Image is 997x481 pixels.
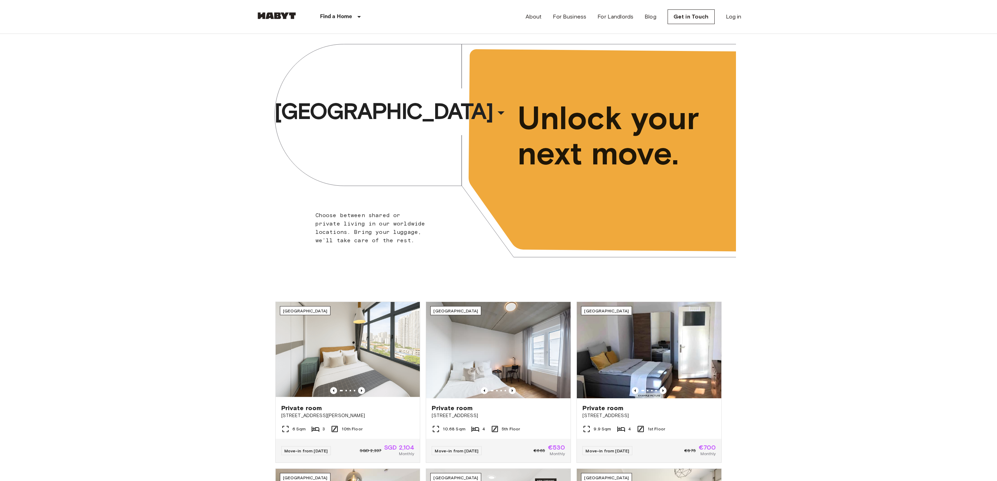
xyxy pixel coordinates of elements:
button: Previous image [481,387,488,394]
span: 10th Floor [342,426,363,432]
a: For Landlords [597,13,633,21]
button: Previous image [509,387,516,394]
p: Find a Home [320,13,352,21]
button: Previous image [632,387,639,394]
span: Move-in from [DATE] [435,448,478,453]
span: [GEOGRAPHIC_DATA] [433,475,478,480]
span: 4 [628,426,631,432]
a: Log in [726,13,742,21]
a: Marketing picture of unit DE-04-037-026-03QPrevious imagePrevious image[GEOGRAPHIC_DATA]Private r... [426,302,571,463]
span: Move-in from [DATE] [586,448,629,453]
span: 1st Floor [648,426,665,432]
span: Unlock your next move. [518,101,707,171]
span: 10.68 Sqm [443,426,465,432]
a: For Business [553,13,586,21]
span: [GEOGRAPHIC_DATA] [584,475,629,480]
span: Choose between shared or private living in our worldwide locations. Bring your luggage, we'll tak... [315,212,425,244]
span: Private room [432,404,473,412]
button: Previous image [330,387,337,394]
img: Marketing picture of unit SG-01-116-001-02 [276,302,420,398]
span: SGD 2,104 [384,444,414,451]
span: [STREET_ADDRESS][PERSON_NAME] [281,412,415,419]
span: [GEOGRAPHIC_DATA] [433,308,478,313]
span: €530 [548,444,565,451]
span: [GEOGRAPHIC_DATA] [283,308,328,313]
a: Get in Touch [668,9,715,24]
span: Monthly [399,451,414,457]
span: Private room [582,404,623,412]
span: [GEOGRAPHIC_DATA] [584,308,629,313]
span: [STREET_ADDRESS] [432,412,565,419]
a: Marketing picture of unit SG-01-116-001-02Previous imagePrevious image[GEOGRAPHIC_DATA]Private ro... [275,302,421,463]
button: Previous image [358,387,365,394]
img: Marketing picture of unit DE-02-025-001-04HF [577,302,721,398]
span: Monthly [700,451,716,457]
span: €665 [534,447,545,454]
span: 3 [322,426,325,432]
span: 5th Floor [502,426,520,432]
span: SGD 2,337 [360,447,381,454]
span: Monthly [550,451,565,457]
a: Blog [645,13,656,21]
span: [STREET_ADDRESS] [582,412,716,419]
span: 4 [482,426,485,432]
img: Marketing picture of unit DE-04-037-026-03Q [426,302,571,398]
img: Habyt [256,12,298,19]
span: Private room [281,404,322,412]
span: [GEOGRAPHIC_DATA] [274,97,493,125]
span: 9.9 Sqm [594,426,611,432]
span: 6 Sqm [292,426,306,432]
span: [GEOGRAPHIC_DATA] [283,475,328,480]
span: Move-in from [DATE] [284,448,328,453]
a: Marketing picture of unit DE-02-025-001-04HFPrevious imagePrevious image[GEOGRAPHIC_DATA]Private ... [576,302,722,463]
span: €700 [699,444,716,451]
button: [GEOGRAPHIC_DATA] [271,95,512,127]
a: About [526,13,542,21]
button: Previous image [660,387,667,394]
span: €875 [684,447,696,454]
